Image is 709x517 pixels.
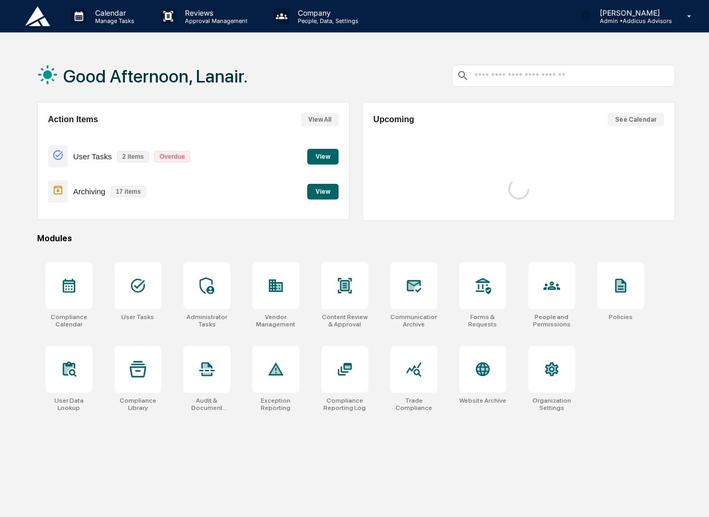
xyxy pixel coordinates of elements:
div: Administrator Tasks [183,313,230,328]
div: Compliance Library [114,397,161,412]
p: User Tasks [73,152,112,161]
p: Approval Management [177,17,253,25]
h1: Good Afternoon, Lanair. [63,66,248,87]
img: logo [25,6,50,26]
button: View All [301,113,339,126]
div: Modules [37,233,675,243]
h2: Action Items [48,115,98,124]
div: User Data Lookup [45,397,92,412]
p: People, Data, Settings [289,17,364,25]
div: Forms & Requests [459,313,506,328]
p: 2 items [117,151,149,162]
p: Overdue [154,151,190,162]
h2: Upcoming [374,115,414,124]
button: See Calendar [608,113,664,126]
div: Audit & Document Logs [183,397,230,412]
div: Exception Reporting [252,397,299,412]
button: View [307,149,339,164]
div: Content Review & Approval [321,313,368,328]
div: Compliance Calendar [45,313,92,328]
div: Trade Compliance [390,397,437,412]
p: Company [289,8,364,17]
a: View [307,151,339,161]
p: 17 items [111,186,146,197]
div: Website Archive [459,397,506,404]
a: View [307,186,339,196]
p: Reviews [177,8,253,17]
div: Organization Settings [528,397,575,412]
div: People and Permissions [528,313,575,328]
p: Archiving [73,187,106,196]
div: User Tasks [121,313,154,321]
p: Admin • Addicus Advisors [591,17,672,25]
p: Manage Tasks [87,17,140,25]
button: View [307,184,339,199]
div: Vendor Management [252,313,299,328]
p: Calendar [87,8,140,17]
p: [PERSON_NAME] [591,8,672,17]
div: Policies [609,313,633,321]
div: Communications Archive [390,313,437,328]
div: Compliance Reporting Log [321,397,368,412]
